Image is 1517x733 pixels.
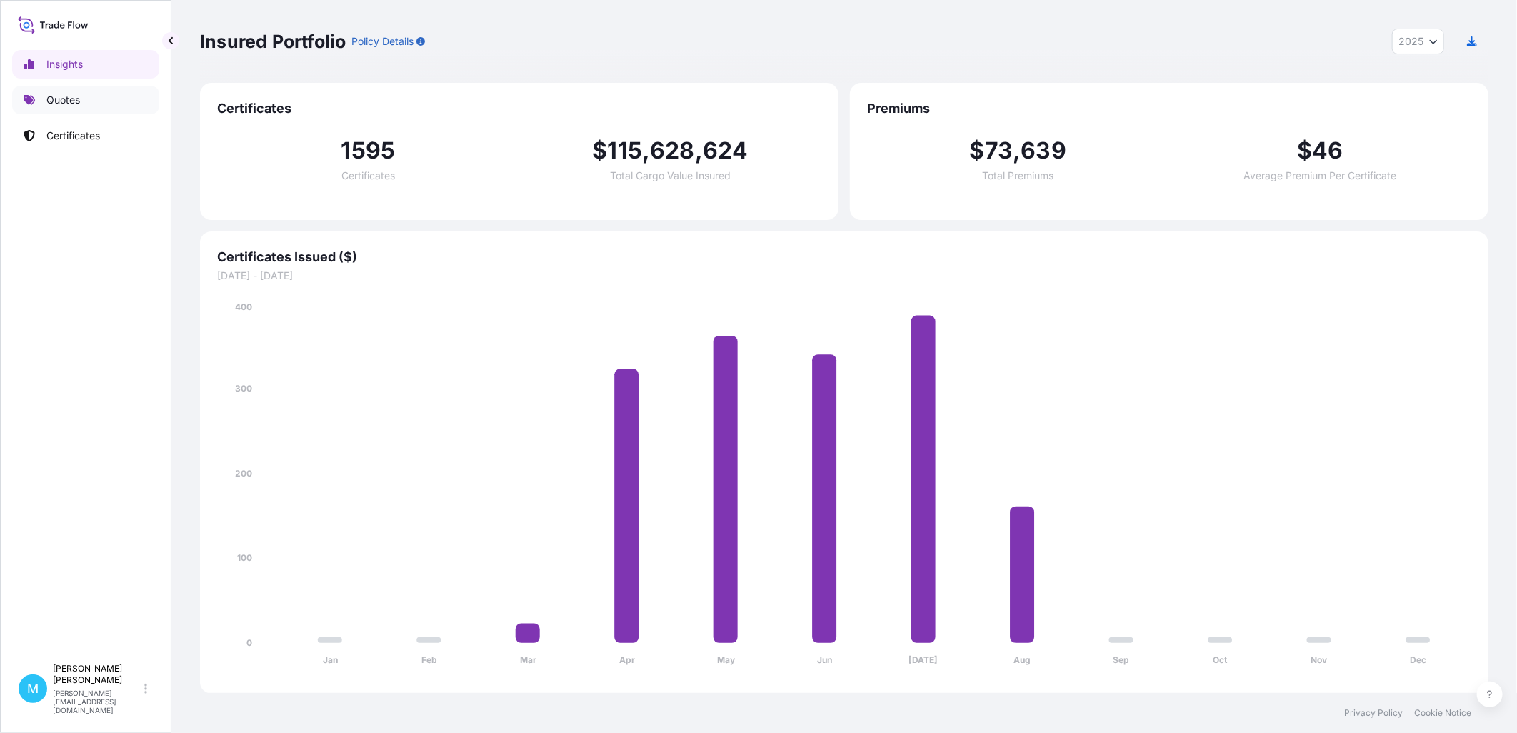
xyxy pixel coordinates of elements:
a: Quotes [12,86,159,114]
tspan: Sep [1113,655,1130,666]
p: [PERSON_NAME] [PERSON_NAME] [53,663,141,686]
span: Certificates [341,171,395,181]
tspan: [DATE] [909,655,938,666]
span: 73 [985,139,1013,162]
p: Policy Details [351,34,414,49]
span: Average Premium Per Certificate [1244,171,1397,181]
span: Total Premiums [983,171,1054,181]
tspan: Mar [520,655,536,666]
p: [PERSON_NAME][EMAIL_ADDRESS][DOMAIN_NAME] [53,689,141,714]
tspan: 0 [246,637,252,648]
span: Total Cargo Value Insured [610,171,731,181]
tspan: Dec [1410,655,1426,666]
p: Certificates [46,129,100,143]
span: Premiums [867,100,1471,117]
tspan: 400 [235,301,252,312]
tspan: Nov [1311,655,1328,666]
span: $ [1297,139,1312,162]
p: Quotes [46,93,80,107]
span: , [1013,139,1021,162]
span: 628 [650,139,695,162]
tspan: May [717,655,736,666]
span: Certificates Issued ($) [217,249,1471,266]
button: Year Selector [1392,29,1444,54]
tspan: Jan [323,655,338,666]
span: 115 [607,139,642,162]
tspan: Jun [817,655,832,666]
p: Insured Portfolio [200,30,346,53]
span: [DATE] - [DATE] [217,269,1471,283]
a: Privacy Policy [1344,707,1403,719]
span: $ [592,139,607,162]
span: 46 [1312,139,1343,162]
p: Insights [46,57,83,71]
span: $ [970,139,985,162]
tspan: Aug [1014,655,1031,666]
a: Cookie Notice [1414,707,1471,719]
span: 639 [1021,139,1067,162]
span: 624 [703,139,749,162]
tspan: 100 [237,553,252,564]
a: Certificates [12,121,159,150]
span: 1595 [341,139,396,162]
a: Insights [12,50,159,79]
tspan: Oct [1213,655,1228,666]
tspan: Apr [619,655,635,666]
span: , [642,139,650,162]
span: M [27,682,39,696]
tspan: Feb [421,655,437,666]
span: , [695,139,703,162]
span: 2025 [1398,34,1423,49]
tspan: 200 [235,468,252,479]
tspan: 300 [235,383,252,394]
span: Certificates [217,100,821,117]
